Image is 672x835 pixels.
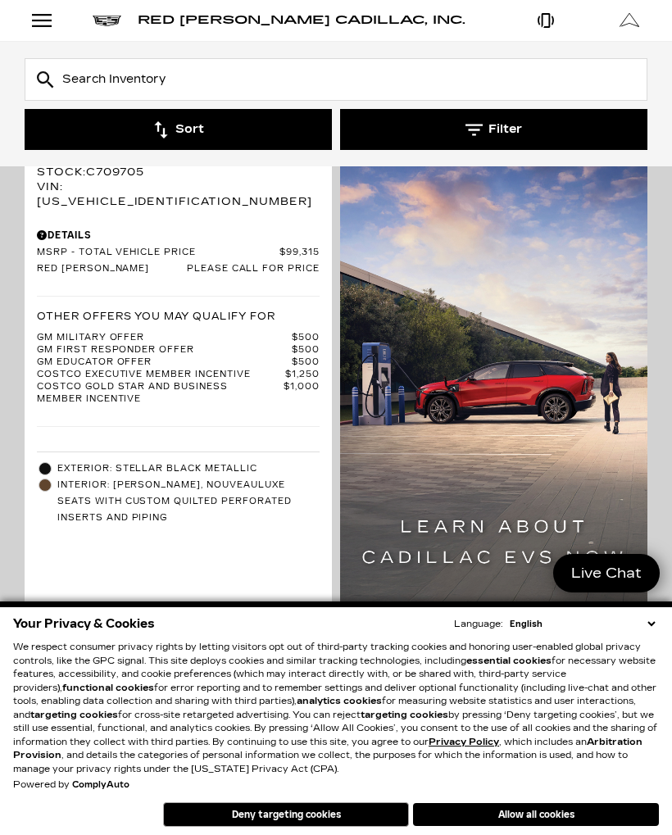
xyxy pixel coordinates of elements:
[93,16,121,26] img: Cadillac logo
[361,710,448,720] strong: targeting cookies
[37,381,284,406] span: Costco Gold Star and Business Member Incentive
[297,696,382,706] strong: analytics cookies
[57,477,320,526] span: Interior: [PERSON_NAME], Nouveauluxe Seats with custom Quilted Perforated inserts and piping
[37,263,320,275] a: Red [PERSON_NAME] Please call for price
[292,356,320,369] span: $500
[72,780,129,790] a: ComplyAuto
[466,656,552,666] strong: essential cookies
[25,58,647,101] input: Search Inventory
[553,554,660,592] a: Live Chat
[187,263,320,275] span: Please call for price
[138,13,465,27] span: Red [PERSON_NAME] Cadillac, Inc.
[429,737,499,747] u: Privacy Policy
[285,369,320,381] span: $1,250
[279,247,320,259] span: $99,315
[284,381,320,406] span: $1,000
[37,179,320,209] div: VIN: [US_VEHICLE_IDENTIFICATION_NUMBER]
[13,612,155,635] span: Your Privacy & Cookies
[37,309,275,324] p: Other Offers You May Qualify For
[340,109,647,150] button: Filter
[413,803,659,826] button: Allow all cookies
[563,564,650,583] span: Live Chat
[57,461,320,477] span: Exterior: Stellar Black Metallic
[37,228,320,243] div: Pricing Details - New 2026 Cadillac VISTIQ Platinum
[37,263,187,275] span: Red [PERSON_NAME]
[30,710,118,720] strong: targeting cookies
[37,344,292,356] span: GM First Responder Offer
[163,802,409,827] button: Deny targeting cookies
[37,369,320,381] a: Costco Executive Member Incentive $1,250
[37,247,320,259] a: MSRP - Total Vehicle Price $99,315
[37,381,320,406] a: Costco Gold Star and Business Member Incentive $1,000
[292,332,320,344] span: $500
[37,247,279,259] span: MSRP - Total Vehicle Price
[62,683,154,693] strong: functional cookies
[37,356,292,369] span: GM Educator Offer
[37,332,320,344] a: GM Military Offer $500
[37,344,320,356] a: GM First Responder Offer $500
[454,619,502,629] div: Language:
[93,15,121,26] a: Cadillac logo
[37,332,292,344] span: GM Military Offer
[13,780,129,790] div: Powered by
[138,15,465,26] a: Red [PERSON_NAME] Cadillac, Inc.
[37,369,285,381] span: Costco Executive Member Incentive
[37,165,320,179] div: Stock : C709705
[292,344,320,356] span: $500
[37,356,320,369] a: GM Educator Offer $500
[25,109,332,150] button: Sort
[13,641,659,776] p: We respect consumer privacy rights by letting visitors opt out of third-party tracking cookies an...
[506,617,659,631] select: Language Select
